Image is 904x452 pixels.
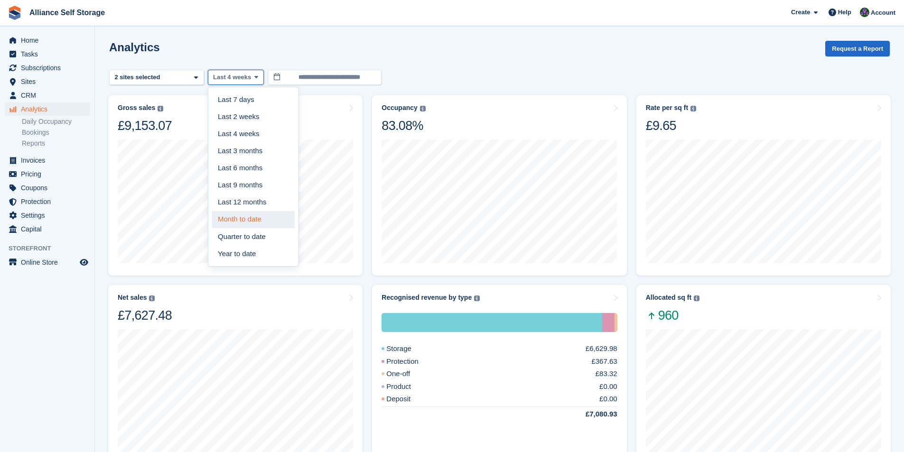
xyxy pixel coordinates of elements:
img: icon-info-grey-7440780725fd019a000dd9b08b2336e03edf1995a4989e88bcd33f0948082b44.svg [474,295,480,301]
div: £367.63 [591,356,617,367]
div: £9.65 [646,118,696,134]
div: Keywords by Traffic [106,56,157,62]
a: Month to date [212,211,295,228]
span: Account [871,8,895,18]
div: Net sales [118,294,147,302]
div: Domain Overview [38,56,85,62]
div: Occupancy [382,104,417,112]
div: Product [382,381,434,392]
div: £0.00 [599,381,617,392]
button: Last 4 weeks [208,70,264,85]
a: Last 4 weeks [212,125,295,142]
img: stora-icon-8386f47178a22dfd0bd8f6a31ec36ba5ce8667c1dd55bd0f319d3a0aa187defe.svg [8,6,22,20]
a: menu [5,47,90,61]
div: One-off [615,313,617,332]
a: Bookings [22,128,90,137]
div: Storage [382,343,434,354]
div: Protection [602,313,615,332]
a: menu [5,222,90,236]
a: menu [5,167,90,181]
a: Alliance Self Storage [26,5,109,20]
img: tab_keywords_by_traffic_grey.svg [96,55,103,63]
h2: Analytics [109,41,160,54]
span: Help [838,8,851,17]
div: Gross sales [118,104,155,112]
a: Last 6 months [212,159,295,176]
a: Quarter to date [212,228,295,245]
div: £9,153.07 [118,118,172,134]
a: menu [5,75,90,88]
img: logo_orange.svg [15,15,23,23]
div: 2 sites selected [113,73,164,82]
span: Coupons [21,181,78,194]
a: menu [5,61,90,74]
div: £7,080.93 [563,409,617,420]
div: £7,627.48 [118,307,172,323]
a: menu [5,181,90,194]
div: Storage [382,313,602,332]
a: menu [5,89,90,102]
span: CRM [21,89,78,102]
a: Last 12 months [212,194,295,211]
img: Romilly Norton [860,8,869,17]
a: Preview store [78,257,90,268]
span: Online Store [21,256,78,269]
a: Daily Occupancy [22,117,90,126]
a: Last 7 days [212,91,295,108]
img: icon-info-grey-7440780725fd019a000dd9b08b2336e03edf1995a4989e88bcd33f0948082b44.svg [694,295,699,301]
span: 960 [646,307,699,323]
div: Protection [382,356,441,367]
a: Year to date [212,245,295,262]
a: Reports [22,139,90,148]
div: £6,629.98 [586,343,617,354]
span: Subscriptions [21,61,78,74]
img: icon-info-grey-7440780725fd019a000dd9b08b2336e03edf1995a4989e88bcd33f0948082b44.svg [158,106,163,111]
a: Last 2 weeks [212,108,295,125]
span: Tasks [21,47,78,61]
a: menu [5,256,90,269]
a: menu [5,102,90,116]
a: menu [5,34,90,47]
div: £0.00 [599,394,617,405]
img: icon-info-grey-7440780725fd019a000dd9b08b2336e03edf1995a4989e88bcd33f0948082b44.svg [420,106,426,111]
div: One-off [382,369,433,379]
div: Recognised revenue by type [382,294,472,302]
div: 83.08% [382,118,425,134]
a: menu [5,209,90,222]
a: Last 3 months [212,142,295,159]
div: Rate per sq ft [646,104,688,112]
img: tab_domain_overview_orange.svg [28,55,35,63]
div: Allocated sq ft [646,294,691,302]
span: Storefront [9,244,94,253]
a: menu [5,154,90,167]
span: Invoices [21,154,78,167]
div: Deposit [382,394,433,405]
span: Home [21,34,78,47]
a: menu [5,195,90,208]
span: Pricing [21,167,78,181]
button: Request a Report [825,41,890,56]
div: Domain: [DOMAIN_NAME] [25,25,104,32]
div: £83.32 [596,369,617,379]
img: website_grey.svg [15,25,23,32]
img: icon-info-grey-7440780725fd019a000dd9b08b2336e03edf1995a4989e88bcd33f0948082b44.svg [690,106,696,111]
span: Create [791,8,810,17]
a: Last 9 months [212,176,295,194]
span: Capital [21,222,78,236]
span: Sites [21,75,78,88]
span: Last 4 weeks [213,73,251,82]
div: v 4.0.25 [27,15,47,23]
img: icon-info-grey-7440780725fd019a000dd9b08b2336e03edf1995a4989e88bcd33f0948082b44.svg [149,295,155,301]
span: Protection [21,195,78,208]
span: Settings [21,209,78,222]
span: Analytics [21,102,78,116]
